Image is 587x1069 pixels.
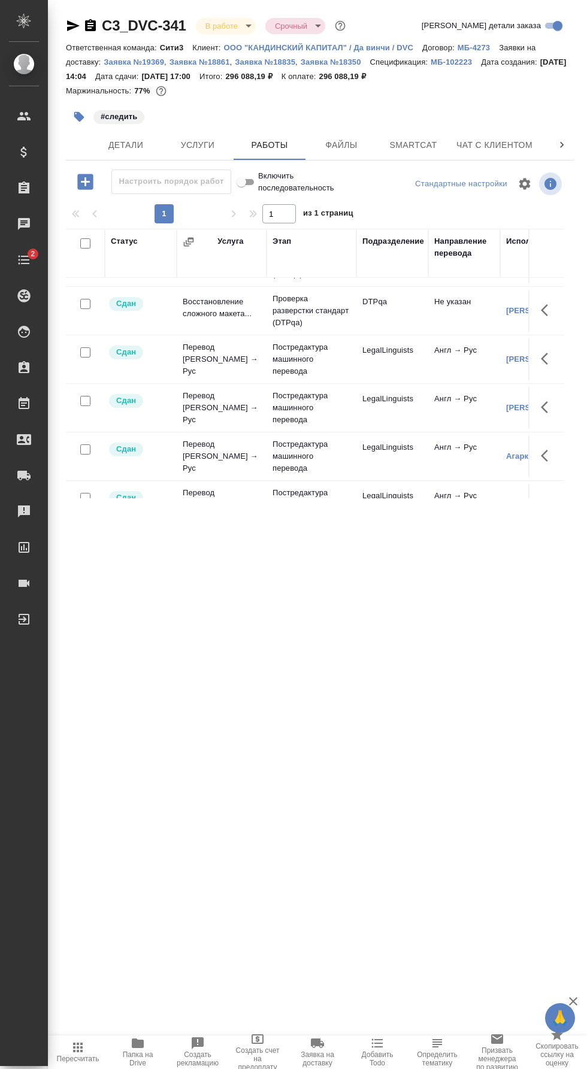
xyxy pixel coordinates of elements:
[534,296,562,325] button: Здесь прячутся важные кнопки
[104,56,164,68] button: Заявка №19369
[153,83,169,99] button: 56023.08 RUB;
[66,104,92,130] button: Добавить тэг
[295,1050,340,1067] span: Заявка на доставку
[57,1055,99,1063] span: Пересчитать
[295,57,301,66] p: ,
[510,169,539,198] span: Настроить таблицу
[428,338,500,380] td: Англ → Рус
[288,1035,347,1069] button: Заявка на доставку
[108,490,171,506] div: Менеджер проверил работу исполнителя, передает ее на следующий этап
[313,138,370,153] span: Файлы
[534,344,562,373] button: Здесь прячутся важные кнопки
[431,57,481,66] p: МБ-102223
[108,393,171,409] div: Менеджер проверил работу исполнителя, передает ее на следующий этап
[319,72,375,81] p: 296 088,19 ₽
[228,1035,288,1069] button: Создать счет на предоплату
[225,72,281,81] p: 296 088,19 ₽
[111,235,138,247] div: Статус
[550,1006,570,1031] span: 🙏
[303,206,353,223] span: из 1 страниц
[170,56,230,68] button: Заявка №18861
[412,175,510,193] div: split button
[301,56,370,68] button: Заявка №18350
[108,296,171,312] div: Менеджер проверил работу исполнителя, передает ее на следующий этап
[458,42,499,52] a: МБ-4273
[202,21,241,31] button: В работе
[199,72,225,81] p: Итого:
[428,435,500,477] td: Англ → Рус
[434,235,494,259] div: Направление перевода
[362,235,424,247] div: Подразделение
[116,346,136,358] p: Сдан
[545,1003,575,1033] button: 🙏
[428,484,500,526] td: Англ → Рус
[169,138,226,153] span: Услуги
[534,490,562,519] button: Здесь прячутся важные кнопки
[456,138,532,153] span: Чат с клиентом
[66,86,134,95] p: Маржинальность:
[355,1050,400,1067] span: Добавить Todo
[428,387,500,429] td: Англ → Рус
[183,236,195,248] button: Сгруппировать
[116,492,136,504] p: Сдан
[66,43,160,52] p: Ответственная команда:
[69,169,102,194] button: Добавить работу
[134,86,153,95] p: 77%
[115,1050,161,1067] span: Папка на Drive
[534,393,562,422] button: Здесь прячутся важные кнопки
[235,57,295,66] p: Заявка №18835
[196,18,256,34] div: В работе
[224,43,423,52] p: ООО "КАНДИНСКИЙ КАПИТАЛ" / Да винчи / DVC
[160,43,193,52] p: Сити3
[356,435,428,477] td: LegalLinguists
[108,441,171,458] div: Менеджер проверил работу исполнителя, передает ее на следующий этап
[506,403,573,412] a: [PERSON_NAME]
[506,452,567,461] a: Агаркова Юлия
[177,290,267,332] td: Восстановление сложного макета...
[273,487,350,523] p: Постредактура машинного перевода
[467,1035,527,1069] button: Призвать менеджера по развитию
[356,338,428,380] td: LegalLinguists
[97,138,155,153] span: Детали
[385,138,442,153] span: Smartcat
[265,18,325,34] div: В работе
[347,1035,407,1069] button: Добавить Todo
[539,172,564,195] span: Посмотреть информацию
[414,1050,460,1067] span: Определить тематику
[92,111,146,121] span: следить
[422,20,541,32] span: [PERSON_NAME] детали заказа
[273,341,350,377] p: Постредактура машинного перевода
[534,441,562,470] button: Здесь прячутся важные кнопки
[235,56,295,68] button: Заявка №18835
[141,72,199,81] p: [DATE] 17:00
[224,42,423,52] a: ООО "КАНДИНСКИЙ КАПИТАЛ" / Да винчи / DVC
[506,235,559,247] div: Исполнитель
[177,432,267,480] td: Перевод [PERSON_NAME] → Рус
[83,19,98,33] button: Скопировать ссылку
[3,245,45,275] a: 2
[116,298,136,310] p: Сдан
[101,111,137,123] p: #следить
[95,72,141,81] p: Дата сдачи:
[527,1035,587,1069] button: Скопировать ссылку на оценку заказа
[356,484,428,526] td: LegalLinguists
[431,56,481,66] a: МБ-102223
[271,21,311,31] button: Срочный
[481,57,540,66] p: Дата создания:
[332,18,348,34] button: Доп статусы указывают на важность/срочность заказа
[506,355,573,364] a: [PERSON_NAME]
[230,57,235,66] p: ,
[273,293,350,329] p: Проверка разверстки стандарт (DTPqa)
[102,17,186,34] a: C3_DVC-341
[168,1035,228,1069] button: Создать рекламацию
[48,1035,108,1069] button: Пересчитать
[301,57,370,66] p: Заявка №18350
[282,72,319,81] p: К оплате:
[407,1035,467,1069] button: Определить тематику
[177,335,267,383] td: Перевод [PERSON_NAME] → Рус
[422,43,458,52] p: Договор:
[356,387,428,429] td: LegalLinguists
[23,248,42,260] span: 2
[273,390,350,426] p: Постредактура машинного перевода
[108,1035,168,1069] button: Папка на Drive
